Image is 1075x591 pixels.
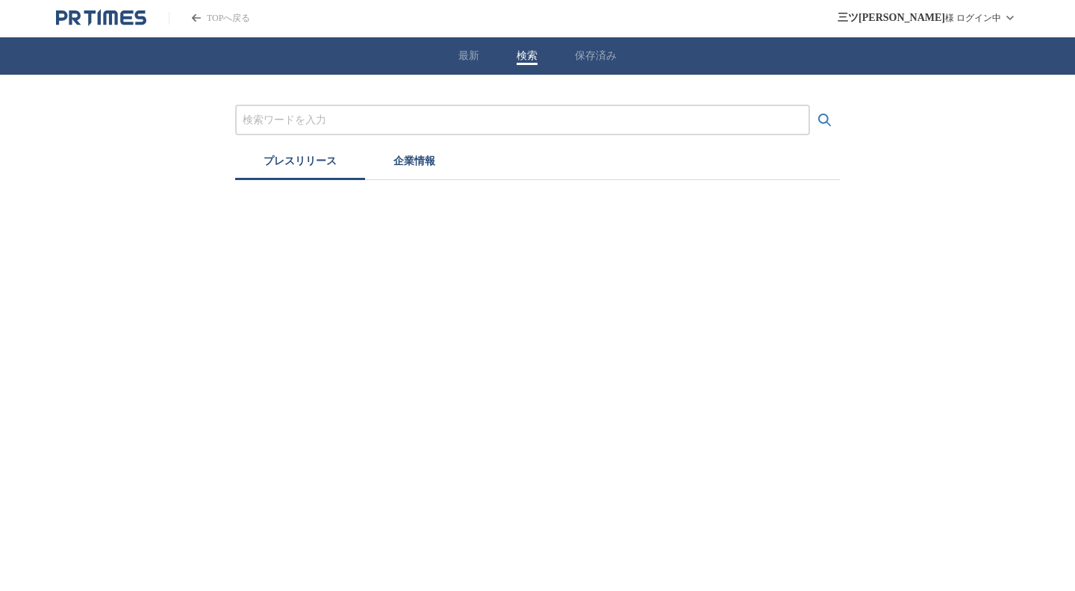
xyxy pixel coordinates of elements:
button: 最新 [458,49,479,63]
a: PR TIMESのトップページはこちら [56,9,146,27]
a: PR TIMESのトップページはこちら [169,12,250,25]
button: 検索 [517,49,537,63]
button: 検索する [810,105,840,135]
input: プレスリリースおよび企業を検索する [243,112,803,129]
button: プレスリリース [235,147,365,180]
button: 保存済み [575,49,617,63]
button: 企業情報 [365,147,464,180]
span: 三ツ[PERSON_NAME] [838,11,945,25]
